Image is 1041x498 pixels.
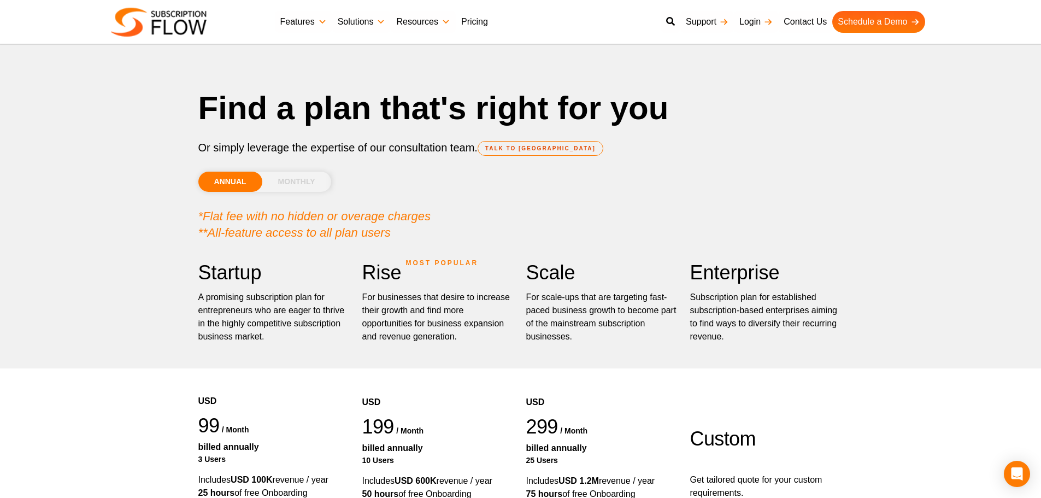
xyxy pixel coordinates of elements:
[362,415,394,438] span: 199
[198,226,391,239] em: **All-feature access to all plan users
[362,291,515,343] div: For businesses that desire to increase their growth and find more opportunities for business expa...
[734,11,778,33] a: Login
[690,427,756,450] span: Custom
[558,476,599,485] strong: USD 1.2M
[526,260,679,285] h2: Scale
[198,454,351,465] div: 3 Users
[332,11,391,33] a: Solutions
[198,291,351,343] p: A promising subscription plan for entrepreneurs who are eager to thrive in the highly competitive...
[198,87,843,128] h1: Find a plan that's right for you
[362,455,515,466] div: 10 Users
[526,363,679,414] div: USD
[262,172,331,192] li: MONTHLY
[526,442,679,455] div: Billed Annually
[198,172,262,192] li: ANNUAL
[690,291,843,343] p: Subscription plan for established subscription-based enterprises aiming to find ways to diversify...
[478,141,603,156] a: TALK TO [GEOGRAPHIC_DATA]
[690,260,843,285] h2: Enterprise
[362,442,515,455] div: Billed Annually
[526,415,558,438] span: 299
[526,291,679,343] div: For scale-ups that are targeting fast-paced business growth to become part of the mainstream subs...
[526,455,679,466] div: 25 Users
[198,139,843,156] p: Or simply leverage the expertise of our consultation team.
[275,11,332,33] a: Features
[406,250,479,276] span: MOST POPULAR
[395,476,436,485] strong: USD 600K
[198,362,351,413] div: USD
[231,475,272,484] strong: USD 100K
[198,414,220,437] span: 99
[391,11,455,33] a: Resources
[222,425,249,434] span: / month
[111,8,207,37] img: Subscriptionflow
[396,426,424,435] span: / month
[778,11,832,33] a: Contact Us
[362,363,515,414] div: USD
[680,11,734,33] a: Support
[198,441,351,454] div: Billed Annually
[198,488,235,497] strong: 25 hours
[362,260,515,285] h2: Rise
[456,11,493,33] a: Pricing
[198,260,351,285] h2: Startup
[832,11,925,33] a: Schedule a Demo
[560,426,587,435] span: / month
[1004,461,1030,487] div: Open Intercom Messenger
[198,209,431,223] em: *Flat fee with no hidden or overage charges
